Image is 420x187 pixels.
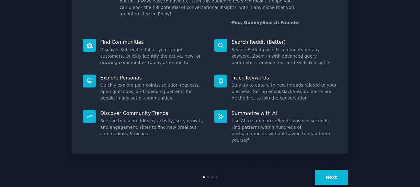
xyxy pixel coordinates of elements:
[100,75,206,81] p: Explore Personas
[100,47,206,66] dd: Discover Subreddits full of your target customers. Quickly identify the active, new, or growing c...
[230,19,300,26] div: -
[232,20,300,25] a: Fed, GummySearch Founder
[232,82,337,101] dd: Stay up to date with new threads related to your business. Set up email/slack/discord alerts and ...
[232,75,337,81] p: Track Keywords
[100,39,206,45] p: Find Communities
[100,82,206,101] dd: Quickly explore pain points, solution requests, open questions, and spending patterns for people ...
[232,110,337,116] p: Summarize with AI
[100,110,206,116] p: Discover Community Trends
[100,118,206,137] dd: See the top subreddits by activity, size, growth, and engagement. Filter to find new breakout com...
[315,170,348,185] button: Next
[232,118,337,144] dd: Use AI to summarize Reddit posts in seconds. Find patterns within hundreds of posts/comments with...
[232,47,337,66] dd: Search Reddit posts & comments for any keyword. Zoom in with advanced query parameters, or zoom o...
[232,39,337,45] p: Search Reddit (Better)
